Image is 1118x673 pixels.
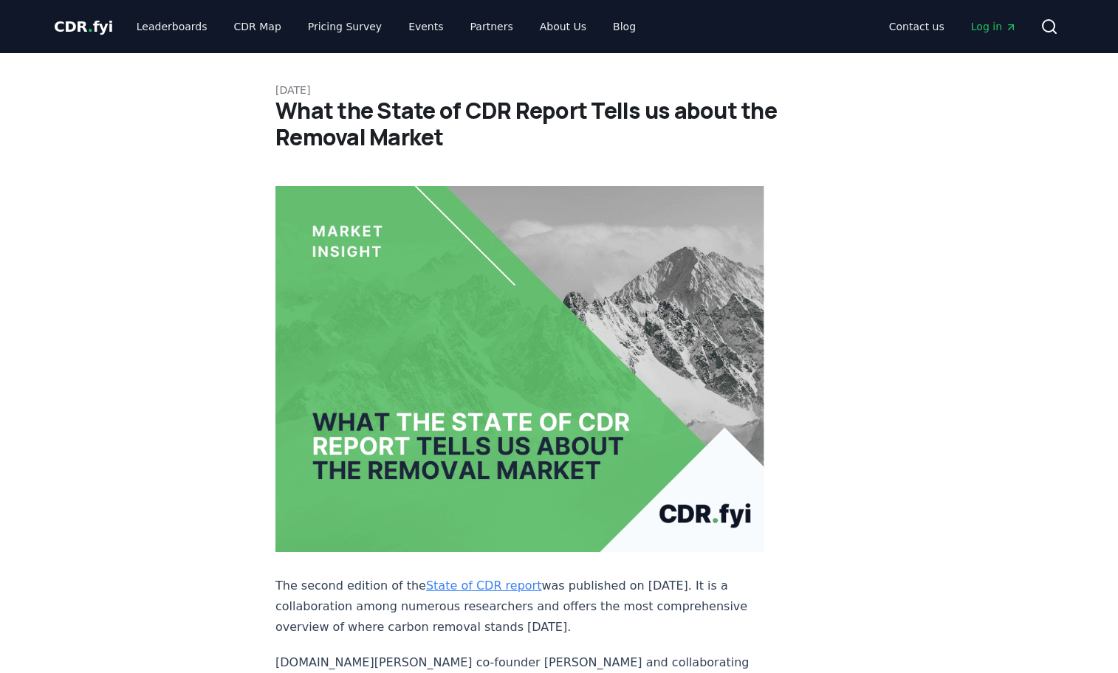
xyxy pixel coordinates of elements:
a: About Us [528,13,598,40]
a: CDR.fyi [54,16,113,37]
a: Log in [959,13,1029,40]
img: blog post image [275,186,764,552]
nav: Main [877,13,1029,40]
a: CDR Map [222,13,293,40]
h1: What the State of CDR Report Tells us about the Removal Market [275,97,843,151]
nav: Main [125,13,648,40]
span: CDR fyi [54,18,113,35]
a: State of CDR report [426,579,542,593]
p: The second edition of the was published on [DATE]. It is a collaboration among numerous researche... [275,576,764,638]
a: Pricing Survey [296,13,394,40]
a: Contact us [877,13,956,40]
a: Blog [601,13,648,40]
a: Partners [459,13,525,40]
p: [DATE] [275,83,843,97]
a: Events [397,13,455,40]
span: Log in [971,19,1017,34]
a: Leaderboards [125,13,219,40]
span: . [88,18,93,35]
